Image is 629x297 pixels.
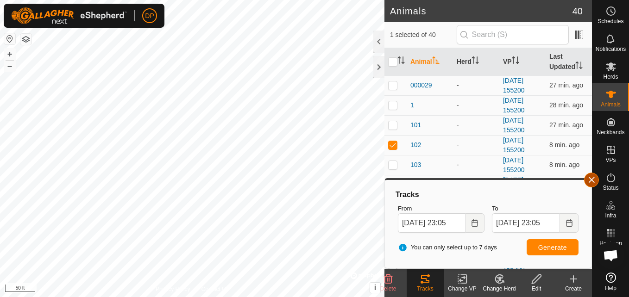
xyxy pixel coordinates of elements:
[598,19,623,24] span: Schedules
[503,117,525,134] a: [DATE] 155200
[503,176,525,193] a: [DATE] 155200
[444,285,481,293] div: Change VP
[11,7,127,24] img: Gallagher Logo
[603,185,618,191] span: Status
[410,80,432,90] span: 000029
[457,25,569,44] input: Search (S)
[394,189,582,200] div: Tracks
[503,136,525,154] a: [DATE] 155200
[370,283,380,293] button: i
[503,97,525,114] a: [DATE] 155200
[466,213,484,233] button: Choose Date
[555,285,592,293] div: Create
[503,156,525,173] a: [DATE] 155200
[20,34,31,45] button: Map Layers
[201,285,229,293] a: Contact Us
[432,58,440,65] p-sorticon: Activate to sort
[546,48,592,76] th: Last Updated
[605,157,616,163] span: VPs
[597,241,625,269] div: Open chat
[457,160,496,170] div: -
[492,204,579,213] label: To
[538,244,567,251] span: Generate
[410,100,414,110] span: 1
[380,285,396,292] span: Delete
[407,285,444,293] div: Tracks
[549,81,583,89] span: Sep 11, 2025, 10:38 PM
[4,33,15,44] button: Reset Map
[499,48,546,76] th: VP
[374,284,376,291] span: i
[472,58,479,65] p-sorticon: Activate to sort
[592,269,629,295] a: Help
[457,80,496,90] div: -
[453,48,499,76] th: Herd
[512,58,519,65] p-sorticon: Activate to sort
[601,102,621,107] span: Animals
[407,48,453,76] th: Animal
[4,49,15,60] button: +
[390,6,572,17] h2: Animals
[397,58,405,65] p-sorticon: Activate to sort
[457,140,496,150] div: -
[605,285,616,291] span: Help
[4,61,15,72] button: –
[597,130,624,135] span: Neckbands
[549,161,579,168] span: Sep 11, 2025, 10:58 PM
[457,100,496,110] div: -
[390,30,457,40] span: 1 selected of 40
[410,120,421,130] span: 101
[457,120,496,130] div: -
[503,77,525,94] a: [DATE] 155200
[398,204,484,213] label: From
[398,243,497,252] span: You can only select up to 7 days
[481,285,518,293] div: Change Herd
[599,241,622,246] span: Heatmap
[549,141,579,148] span: Sep 11, 2025, 10:58 PM
[596,46,626,52] span: Notifications
[410,160,421,170] span: 103
[549,101,583,109] span: Sep 11, 2025, 10:38 PM
[527,239,579,255] button: Generate
[572,4,583,18] span: 40
[410,140,421,150] span: 102
[549,121,583,129] span: Sep 11, 2025, 10:38 PM
[560,213,579,233] button: Choose Date
[603,74,618,80] span: Herds
[156,285,190,293] a: Privacy Policy
[145,11,154,21] span: DP
[518,285,555,293] div: Edit
[605,213,616,218] span: Infra
[575,63,583,70] p-sorticon: Activate to sort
